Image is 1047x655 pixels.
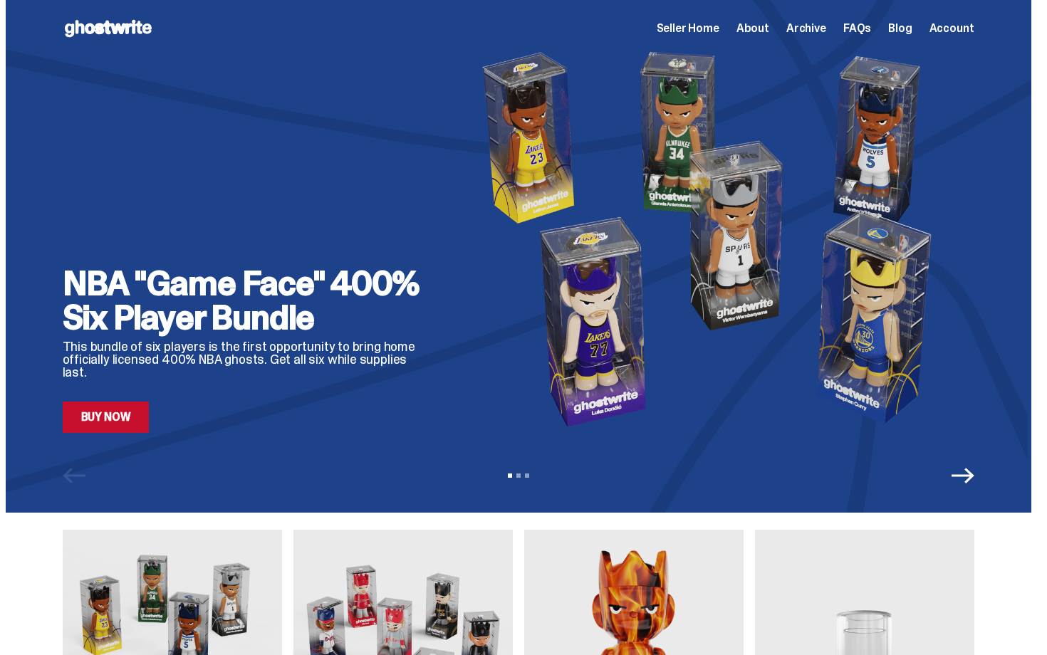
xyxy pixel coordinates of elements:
a: Archive [786,23,826,34]
a: FAQs [843,23,871,34]
a: About [736,23,769,34]
a: Seller Home [657,23,719,34]
img: NBA "Game Face" 400% Six Player Bundle [456,44,974,433]
button: Next [952,464,974,487]
a: Account [929,23,974,34]
h2: NBA "Game Face" 400% Six Player Bundle [63,266,433,335]
button: View slide 1 [508,473,512,478]
button: View slide 2 [516,473,521,478]
a: Blog [888,23,912,34]
button: View slide 3 [525,473,529,478]
p: This bundle of six players is the first opportunity to bring home officially licensed 400% NBA gh... [63,340,433,379]
a: Buy Now [63,402,150,433]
